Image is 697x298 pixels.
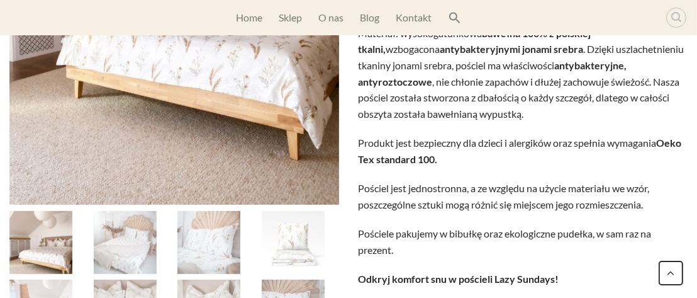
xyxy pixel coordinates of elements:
[237,6,263,29] a: Home
[666,8,686,28] a: Wyszukiwarka
[358,59,627,88] strong: antybakteryjne, antyroztoczowe
[177,211,240,274] img: posciel-boho-3-1-100x100.jpg
[360,6,380,29] a: Blog
[396,6,432,29] a: Kontakt
[659,261,683,285] a: Go to top
[358,180,688,212] p: Pościel jest jednostronna, a ze względu na użycie materiału we wzór, poszczególne sztuki mogą róż...
[9,211,72,274] img: B904D14F-BAB2-4744-BCFD-B133D67745CA-100x100.jpeg
[449,5,461,30] a: Search Icon Link
[279,6,303,29] a: Sklep
[358,226,688,258] p: Pościele pakujemy w bibułkę oraz ekologiczne pudełka, w sam raz na prezent.
[358,25,688,122] p: Materiał: wysokogatunkowa wzbogacona . Dzięki uszlachetnieniu tkaniny jonami srebra, pościel ma w...
[319,6,344,29] a: O nas
[449,11,461,24] svg: Search
[358,137,681,165] strong: Oeko Tex standard 100.
[440,43,583,55] strong: antybakteryjnymi jonami srebra
[358,273,559,285] strong: Odkryj komfort snu w pościeli Lazy Sundays!
[358,135,688,167] p: Produkt jest bezpieczny dla dzieci i alergików oraz spełnia wymagania
[94,211,157,274] img: posciel-boho-2-1-100x100.jpg
[262,211,325,274] img: Boho02-100x100.jpg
